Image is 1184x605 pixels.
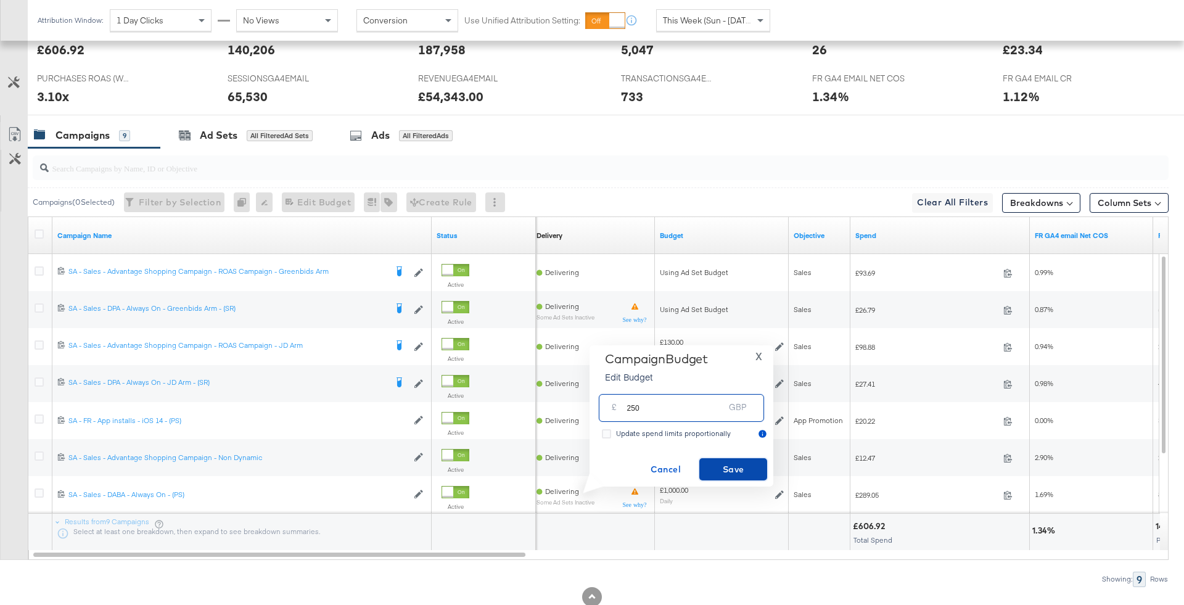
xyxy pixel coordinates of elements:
[371,128,390,142] div: Ads
[660,497,673,504] sub: Daily
[1090,193,1169,213] button: Column Sets
[68,416,408,426] a: SA - FR - App installs - iOS 14 - (PS)
[750,352,767,361] button: X
[228,41,275,59] div: 140,206
[49,151,1064,175] input: Search Campaigns by Name, ID or Objective
[621,73,713,84] span: TRANSACTIONSGA4EMAIL
[636,462,694,477] span: Cancel
[704,462,762,477] span: Save
[855,379,998,389] span: £27.41
[794,268,812,277] span: Sales
[57,231,427,241] a: Your campaign name.
[853,521,889,532] div: £606.92
[117,15,163,26] span: 1 Day Clicks
[68,490,408,500] div: SA - Sales - DABA - Always On - (PS)
[536,314,594,321] sub: Some Ad Sets Inactive
[812,73,905,84] span: FR GA4 EMAIL NET COS
[616,429,731,438] span: Update spend limits proportionally
[1003,73,1095,84] span: FR GA4 EMAIL CR
[794,305,812,314] span: Sales
[234,192,256,212] div: 0
[912,193,993,213] button: Clear All Filters
[794,342,812,351] span: Sales
[464,15,580,27] label: Use Unified Attribution Setting:
[399,130,453,141] div: All Filtered Ads
[119,130,130,141] div: 9
[33,197,115,208] div: Campaigns ( 0 Selected)
[55,128,110,142] div: Campaigns
[545,453,579,462] span: Delivering
[68,416,408,426] div: SA - FR - App installs - iOS 14 - (PS)
[917,195,988,210] span: Clear All Filters
[855,342,998,352] span: £98.88
[200,128,237,142] div: Ad Sets
[1035,268,1053,277] span: 0.99%
[228,73,320,84] span: SESSIONSGA4EMAIL
[1158,268,1178,277] span: 17,419
[1035,379,1053,388] span: 0.98%
[68,453,408,463] a: SA - Sales - Advantage Shopping Campaign - Non Dynamic
[621,41,654,59] div: 5,047
[1035,416,1053,425] span: 0.00%
[1158,490,1178,499] span: 86,333
[545,487,579,496] span: Delivering
[37,88,69,105] div: 3.10x
[37,41,84,59] div: £606.92
[794,379,812,388] span: Sales
[68,453,408,463] div: SA - Sales - Advantage Shopping Campaign - Non Dynamic
[605,352,708,366] div: Campaign Budget
[68,377,386,387] div: SA - Sales - DPA - Always On - JD Arm - (SR)
[1156,535,1180,545] span: People
[855,416,998,426] span: £20.22
[442,503,469,511] label: Active
[442,281,469,289] label: Active
[621,88,643,105] div: 733
[1158,305,1174,314] span: 5,972
[1035,453,1053,462] span: 2.90%
[1158,453,1174,462] span: 2,042
[442,466,469,474] label: Active
[442,429,469,437] label: Active
[855,231,1025,241] a: The total amount spent to date.
[660,337,683,347] div: £130.00
[660,485,688,495] div: £1,000.00
[724,399,751,421] div: GBP
[363,15,408,26] span: Conversion
[1035,342,1053,351] span: 0.94%
[68,377,386,390] a: SA - Sales - DPA - Always On - JD Arm - (SR)
[794,490,812,499] span: Sales
[442,355,469,363] label: Active
[545,268,579,277] span: Delivering
[418,73,511,84] span: REVENUEGA4EMAIL
[545,416,579,425] span: Delivering
[755,348,762,365] span: X
[663,15,755,26] span: This Week (Sun - [DATE])
[1101,575,1133,583] div: Showing:
[855,268,998,278] span: £93.69
[37,16,104,25] div: Attribution Window:
[545,342,579,351] span: Delivering
[68,303,386,313] div: SA - Sales - DPA - Always On - Greenbids Arm - (SR)
[536,231,562,241] div: Delivery
[605,371,708,383] p: Edit Budget
[631,458,699,480] button: Cancel
[812,88,849,105] div: 1.34%
[68,266,386,276] div: SA - Sales - Advantage Shopping Campaign - ROAS Campaign - Greenbids Arm
[247,130,313,141] div: All Filtered Ad Sets
[660,268,784,278] div: Using Ad Set Budget
[243,15,279,26] span: No Views
[853,535,892,545] span: Total Spend
[68,303,386,316] a: SA - Sales - DPA - Always On - Greenbids Arm - (SR)
[1035,231,1148,241] a: FR GA4 Net COS
[794,453,812,462] span: Sales
[855,305,998,315] span: £26.79
[68,266,386,279] a: SA - Sales - Advantage Shopping Campaign - ROAS Campaign - Greenbids Arm
[545,302,579,311] span: Delivering
[1158,416,1174,425] span: 3,733
[545,379,579,388] span: Delivering
[68,340,386,353] a: SA - Sales - Advantage Shopping Campaign - ROAS Campaign - JD Arm
[68,340,386,350] div: SA - Sales - Advantage Shopping Campaign - ROAS Campaign - JD Arm
[68,490,408,500] a: SA - Sales - DABA - Always On - (PS)
[1002,193,1080,213] button: Breakdowns
[1003,88,1040,105] div: 1.12%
